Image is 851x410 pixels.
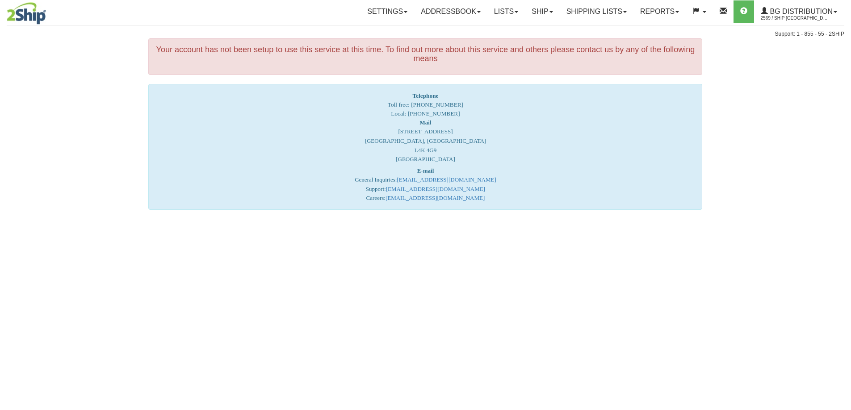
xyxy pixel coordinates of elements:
a: BG Distribution 2569 / Ship [GEOGRAPHIC_DATA] [754,0,844,23]
font: [STREET_ADDRESS] [GEOGRAPHIC_DATA], [GEOGRAPHIC_DATA] L4K 4G9 [GEOGRAPHIC_DATA] [365,119,486,162]
strong: Telephone [412,92,438,99]
a: Ship [525,0,559,23]
a: Shipping lists [560,0,633,23]
a: [EMAIL_ADDRESS][DOMAIN_NAME] [386,186,485,192]
font: General Inquiries: Support: Careers: [355,167,496,202]
a: Reports [633,0,686,23]
h4: Your account has not been setup to use this service at this time. To find out more about this ser... [155,46,695,63]
a: [EMAIL_ADDRESS][DOMAIN_NAME] [386,195,485,201]
span: 2569 / Ship [GEOGRAPHIC_DATA] [761,14,828,23]
strong: Mail [419,119,431,126]
img: logo2569.jpg [7,2,46,25]
a: Settings [361,0,414,23]
iframe: chat widget [830,159,850,250]
a: Lists [487,0,525,23]
a: [EMAIL_ADDRESS][DOMAIN_NAME] [397,176,496,183]
span: Toll free: [PHONE_NUMBER] Local: [PHONE_NUMBER] [388,92,463,117]
strong: E-mail [417,167,434,174]
span: BG Distribution [768,8,833,15]
div: Support: 1 - 855 - 55 - 2SHIP [7,30,844,38]
a: Addressbook [414,0,487,23]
